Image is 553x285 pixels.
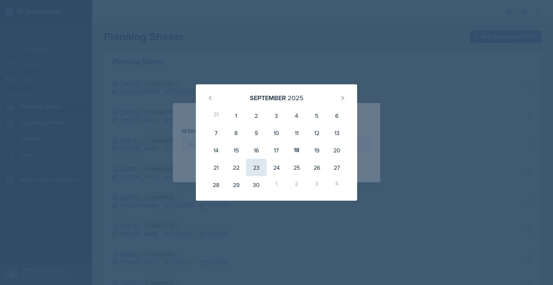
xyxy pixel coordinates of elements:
div: 28 [206,176,226,193]
div: 3 [266,107,287,124]
div: 1 [226,107,246,124]
div: 20 [327,142,347,159]
div: 12 [307,124,327,142]
div: 22 [226,159,246,176]
div: 19 [307,142,327,159]
div: 2025 [288,93,304,103]
div: 13 [327,124,347,142]
div: 17 [266,142,287,159]
div: 25 [287,159,307,176]
div: 31 [206,107,226,124]
div: 14 [206,142,226,159]
div: 4 [327,176,347,193]
div: 10 [266,124,287,142]
div: 23 [246,159,266,176]
div: 16 [246,142,266,159]
div: 11 [287,124,307,142]
div: 24 [266,159,287,176]
div: 4 [287,107,307,124]
div: 30 [246,176,266,193]
div: 21 [206,159,226,176]
div: 2 [287,176,307,193]
div: 15 [226,142,246,159]
div: 9 [246,124,266,142]
div: 1 [266,176,287,193]
div: 18 [287,142,307,159]
div: 5 [307,107,327,124]
div: 7 [206,124,226,142]
div: 26 [307,159,327,176]
div: 29 [226,176,246,193]
div: 6 [327,107,347,124]
div: 8 [226,124,246,142]
div: 3 [307,176,327,193]
div: 2 [246,107,266,124]
div: 27 [327,159,347,176]
div: September [250,93,286,103]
